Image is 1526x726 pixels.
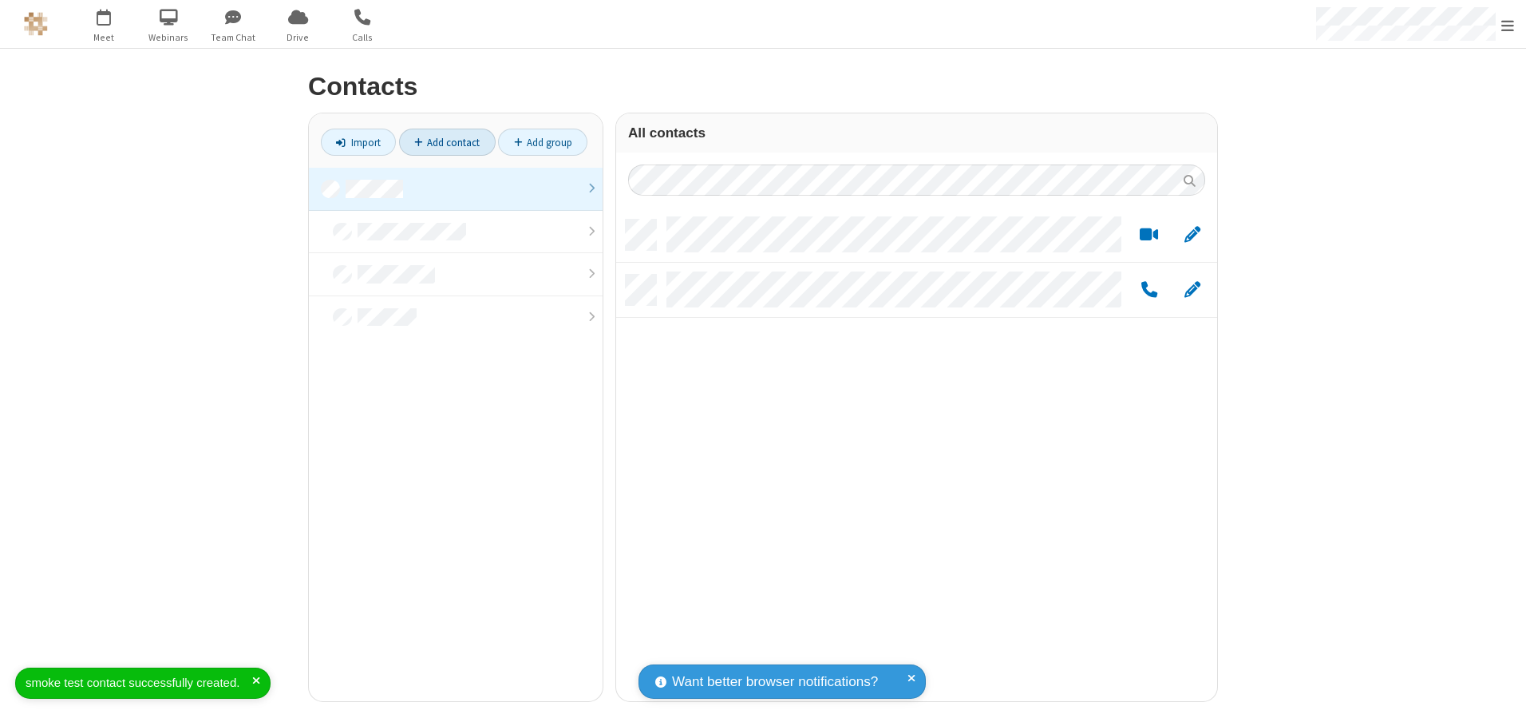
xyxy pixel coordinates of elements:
span: Team Chat [204,30,263,45]
div: grid [616,208,1217,701]
a: Add group [498,129,587,156]
div: smoke test contact successfully created. [26,674,252,692]
a: Add contact [399,129,496,156]
span: Calls [333,30,393,45]
img: QA Selenium DO NOT DELETE OR CHANGE [24,12,48,36]
span: Drive [268,30,328,45]
span: Want better browser notifications? [672,672,878,692]
h3: All contacts [628,125,1205,141]
button: Call by phone [1133,280,1164,300]
span: Meet [74,30,134,45]
a: Import [321,129,396,156]
h2: Contacts [308,73,1218,101]
button: Edit [1176,225,1208,245]
button: Start a video meeting [1133,225,1164,245]
button: Edit [1176,280,1208,300]
span: Webinars [139,30,199,45]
